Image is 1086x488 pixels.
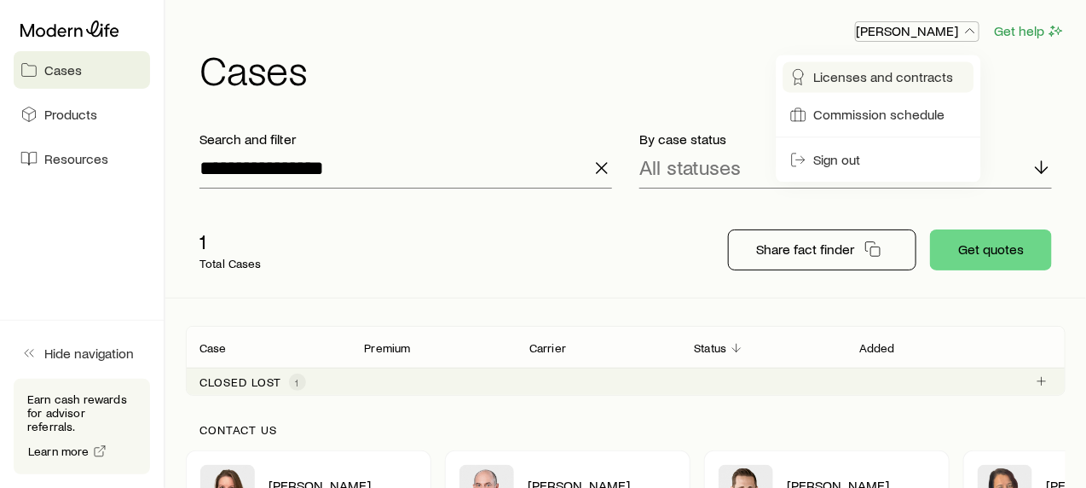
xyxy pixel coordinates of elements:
[14,51,150,89] a: Cases
[14,96,150,133] a: Products
[859,341,895,355] p: Added
[993,21,1066,41] button: Get help
[855,21,979,42] button: [PERSON_NAME]
[27,392,136,433] p: Earn cash rewards for advisor referrals.
[186,326,1066,396] div: Client cases
[44,106,97,123] span: Products
[44,345,134,362] span: Hide navigation
[814,151,861,168] span: Sign out
[529,341,566,355] p: Carrier
[199,229,262,253] p: 1
[814,106,945,123] span: Commission schedule
[930,229,1052,270] button: Get quotes
[44,61,82,78] span: Cases
[199,341,227,355] p: Case
[783,99,974,130] a: Commission schedule
[199,257,262,270] p: Total Cases
[14,334,150,372] button: Hide navigation
[28,445,90,457] span: Learn more
[695,341,727,355] p: Status
[199,423,1052,437] p: Contact us
[756,241,854,258] p: Share fact finder
[783,61,974,92] a: Licenses and contracts
[296,375,299,389] span: 1
[814,68,954,85] span: Licenses and contracts
[728,229,916,270] button: Share fact finder
[856,22,979,39] p: [PERSON_NAME]
[44,150,108,167] span: Resources
[365,341,411,355] p: Premium
[14,140,150,177] a: Resources
[639,131,1052,148] p: By case status
[783,144,974,175] button: Sign out
[199,375,282,389] p: Closed lost
[199,49,1066,90] h1: Cases
[199,131,612,148] p: Search and filter
[639,155,741,179] p: All statuses
[14,379,150,474] div: Earn cash rewards for advisor referrals.Learn more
